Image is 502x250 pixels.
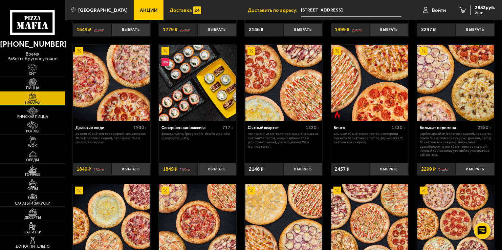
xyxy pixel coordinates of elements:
s: 2057 ₽ [180,167,190,172]
p: Карбонара 30 см (толстое с сыром), Прошутто Фунги 30 см (толстое с сыром), [PERSON_NAME] 30 см (т... [420,132,492,157]
span: Акции [140,8,158,13]
s: 2507 ₽ [94,167,104,172]
a: АкционныйСытный квартет [245,45,322,121]
span: 1649 ₽ [77,27,91,32]
button: Выбрать [111,23,150,36]
img: Новинка [161,58,169,66]
p: Аль-Шам 30 см (тонкое тесто), Пепперони Пиканто 30 см (тонкое тесто), Фермерская 30 см (толстое с... [334,132,406,144]
p: Филадельфия, [GEOGRAPHIC_DATA] в угре, Эби [GEOGRAPHIC_DATA]. [161,132,233,140]
a: АкционныйНовинкаСовершенная классика [159,45,236,121]
span: 1999 ₽ [335,27,349,32]
span: 2 шт. [475,11,495,15]
button: Выбрать [284,163,323,176]
p: Дракон 30 см (толстое с сыром), Деревенская 30 см (толстое с сыром), Пепперони 30 см (толстое с с... [75,132,147,144]
button: Выбрать [198,23,237,36]
a: АкционныйОстрое блюдоБинго [331,45,409,121]
span: 1530 г [392,125,406,130]
img: Акционный [333,187,341,194]
input: Ваш адрес доставки [301,4,401,17]
div: Деловые люди [75,125,132,130]
span: 2146 ₽ [249,27,263,32]
button: Выбрать [198,163,237,176]
button: Выбрать [111,163,150,176]
span: 1849 ₽ [77,167,91,172]
img: Акционный [247,187,255,194]
img: Бинго [331,45,408,121]
span: 2146 ₽ [249,167,263,172]
s: 2307 ₽ [352,27,362,32]
span: 2280 г [478,125,492,130]
span: Доставить по адресу: [248,8,301,13]
img: Акционный [420,187,428,194]
button: Выбрать [370,23,409,36]
button: Выбрать [370,163,409,176]
img: Деловые люди [73,45,150,121]
span: 2299 ₽ [421,167,436,172]
img: 15daf4d41897b9f0e9f617042186c801.svg [193,6,201,14]
div: Большая перемена [420,125,476,130]
p: Пепперони 25 см (толстое с сыром), 4 сыра 25 см (тонкое тесто), Чикен Барбекю 25 см (толстое с сы... [248,132,320,148]
div: Бинго [334,125,390,130]
span: 1849 ₽ [163,167,177,172]
img: Акционный [333,47,341,55]
span: Доставка [170,8,192,13]
button: Выбрать [456,23,495,36]
s: 3146 ₽ [438,167,448,172]
a: АкционныйДеловые люди [73,45,150,121]
div: Совершенная классика [161,125,220,130]
span: 2457 ₽ [335,167,349,172]
img: Акционный [161,187,169,194]
s: 2306 ₽ [180,27,190,32]
button: Выбрать [284,23,323,36]
span: 717 г [222,125,234,130]
span: 2882 руб. [475,5,495,10]
img: Акционный [161,47,169,55]
span: Войти [432,8,446,13]
img: Акционный [420,47,428,55]
span: 1930 г [133,125,147,130]
span: 2297 ₽ [421,27,436,32]
img: Острое блюдо [333,111,341,119]
span: 1520 г [306,125,320,130]
span: [GEOGRAPHIC_DATA] [78,8,128,13]
img: Большая перемена [417,45,494,121]
img: Акционный [247,47,255,55]
button: Выбрать [456,163,495,176]
s: 2196 ₽ [94,27,104,32]
img: Совершенная классика [159,45,236,121]
span: проспект Науки, 45к2 [301,4,401,17]
img: Сытный квартет [245,45,322,121]
img: Акционный [75,187,83,194]
span: 1779 ₽ [163,27,177,32]
div: Сытный квартет [248,125,304,130]
img: Акционный [75,47,83,55]
a: АкционныйБольшая перемена [417,45,495,121]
